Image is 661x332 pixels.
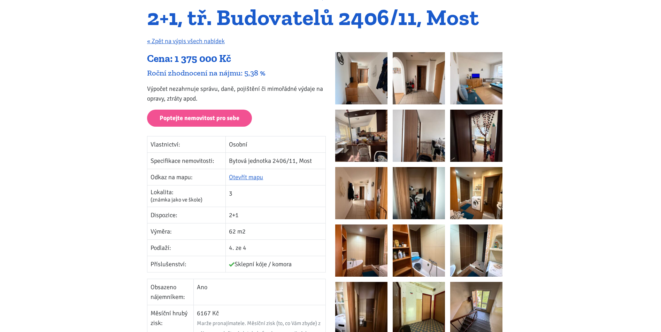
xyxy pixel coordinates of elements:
[147,8,514,27] h1: 2+1, tř. Budovatelů 2406/11, Most
[226,256,326,272] td: Sklepní kóje / komora
[226,223,326,239] td: 62 m2
[147,223,226,239] td: Výměra:
[147,185,226,207] td: Lokalita:
[147,52,326,65] div: Cena: 1 375 000 Kč
[147,37,225,45] a: « Zpět na výpis všech nabídek
[151,196,202,203] span: (známka jako ve škole)
[147,279,194,305] td: Obsazeno nájemníkem:
[147,207,226,223] td: Dispozice:
[147,110,252,127] a: Poptejte nemovitost pro sebe
[193,279,325,305] td: Ano
[147,256,226,272] td: Příslušenství:
[147,84,326,103] p: Výpočet nezahrnuje správu, daně, pojištění či mimořádné výdaje na opravy, ztráty apod.
[147,239,226,256] td: Podlaží:
[147,68,326,78] div: Roční zhodnocení na nájmu: 5,38 %
[147,136,226,152] td: Vlastnictví:
[226,239,326,256] td: 4. ze 4
[226,207,326,223] td: 2+1
[226,185,326,207] td: 3
[226,152,326,169] td: Bytová jednotka 2406/11, Most
[147,169,226,185] td: Odkaz na mapu:
[226,136,326,152] td: Osobní
[229,173,263,181] a: Otevřít mapu
[147,152,226,169] td: Specifikace nemovitosti:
